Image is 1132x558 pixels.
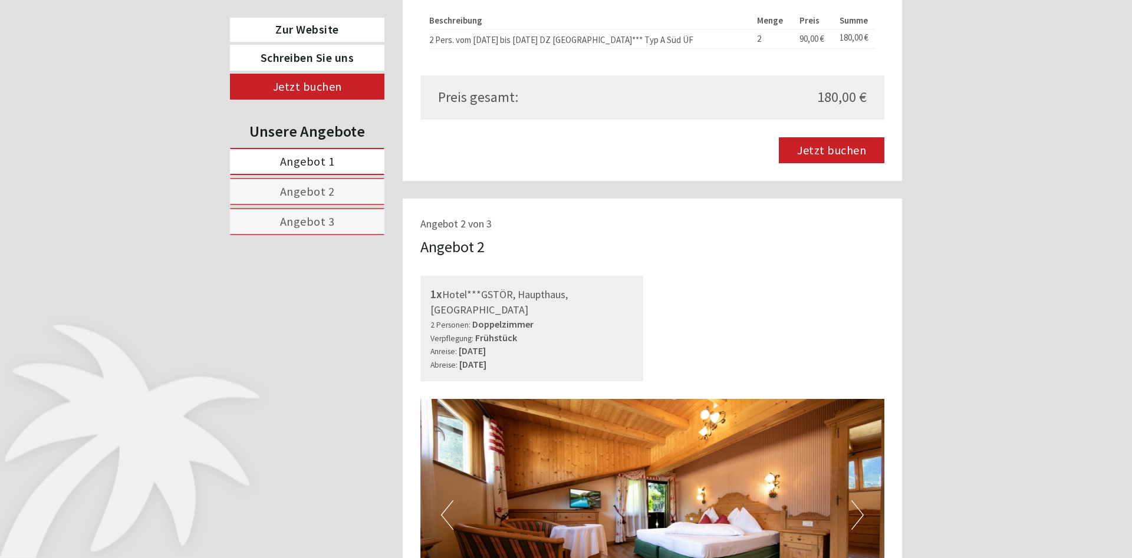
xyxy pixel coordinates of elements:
[835,12,876,29] th: Summe
[459,358,486,370] b: [DATE]
[430,346,457,356] small: Anreise:
[753,12,795,29] th: Menge
[753,29,795,49] td: 2
[441,500,453,530] button: Previous
[18,57,182,65] small: 09:24
[429,29,753,49] td: 2 Pers. vom [DATE] bis [DATE] DZ [GEOGRAPHIC_DATA]*** Typ A Süd ÜF
[799,33,824,44] span: 90,00 €
[9,32,187,68] div: Guten Tag, wie können wir Ihnen helfen?
[420,236,485,257] div: Angebot 2
[280,184,335,199] span: Angebot 2
[280,214,335,229] span: Angebot 3
[230,18,384,42] a: Zur Website
[211,9,254,29] div: [DATE]
[475,332,517,344] b: Frühstück
[835,29,876,49] td: 180,00 €
[472,318,534,330] b: Doppelzimmer
[420,217,492,230] span: Angebot 2 von 3
[779,137,884,163] a: Jetzt buchen
[817,87,867,107] span: 180,00 €
[795,12,835,29] th: Preis
[389,305,465,331] button: Senden
[429,12,753,29] th: Beschreibung
[430,286,442,301] b: 1x
[280,154,335,169] span: Angebot 1
[430,286,634,318] div: Hotel***GSTÖR, Haupthaus, [GEOGRAPHIC_DATA]
[230,120,384,142] div: Unsere Angebote
[429,87,653,107] div: Preis gesamt:
[430,360,458,370] small: Abreise:
[430,320,470,330] small: 2 Personen:
[459,345,486,356] b: [DATE]
[230,45,384,71] a: Schreiben Sie uns
[851,500,864,530] button: Next
[430,334,473,344] small: Verpflegung:
[18,34,182,44] div: PALMENGARTEN Hotel GSTÖR
[230,74,384,100] a: Jetzt buchen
